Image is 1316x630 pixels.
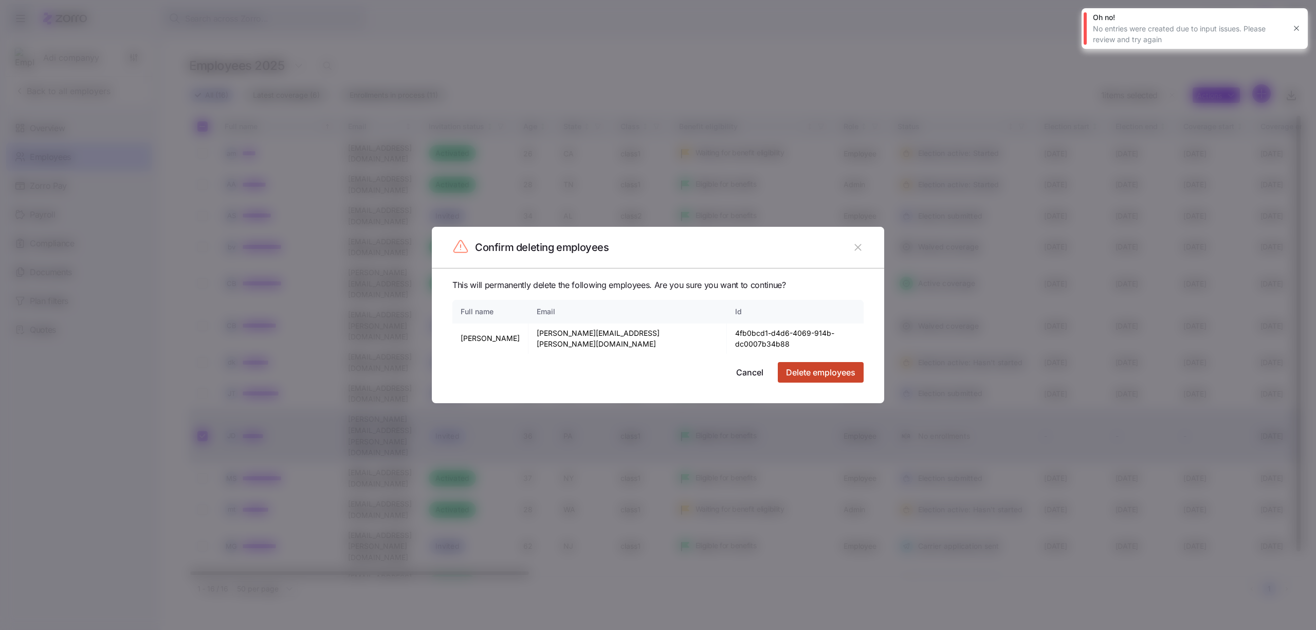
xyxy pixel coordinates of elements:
[537,306,718,317] div: Email
[1093,12,1285,23] div: Oh no!
[475,241,609,255] h2: Confirm deleting employees
[728,362,772,383] button: Cancel
[735,306,855,317] div: Id
[786,366,855,379] span: Delete employees
[736,366,763,379] span: Cancel
[452,323,528,354] td: [PERSON_NAME]
[452,279,864,292] span: This will permanently delete the following employees. Are you sure you want to continue?
[1093,24,1285,45] div: No entries were created due to input issues. Please review and try again
[461,306,520,317] div: Full name
[727,323,864,354] td: 4fb0bcd1-d4d6-4069-914b-dc0007b34b88
[528,323,727,354] td: [PERSON_NAME][EMAIL_ADDRESS][PERSON_NAME][DOMAIN_NAME]
[778,362,864,383] button: Delete employees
